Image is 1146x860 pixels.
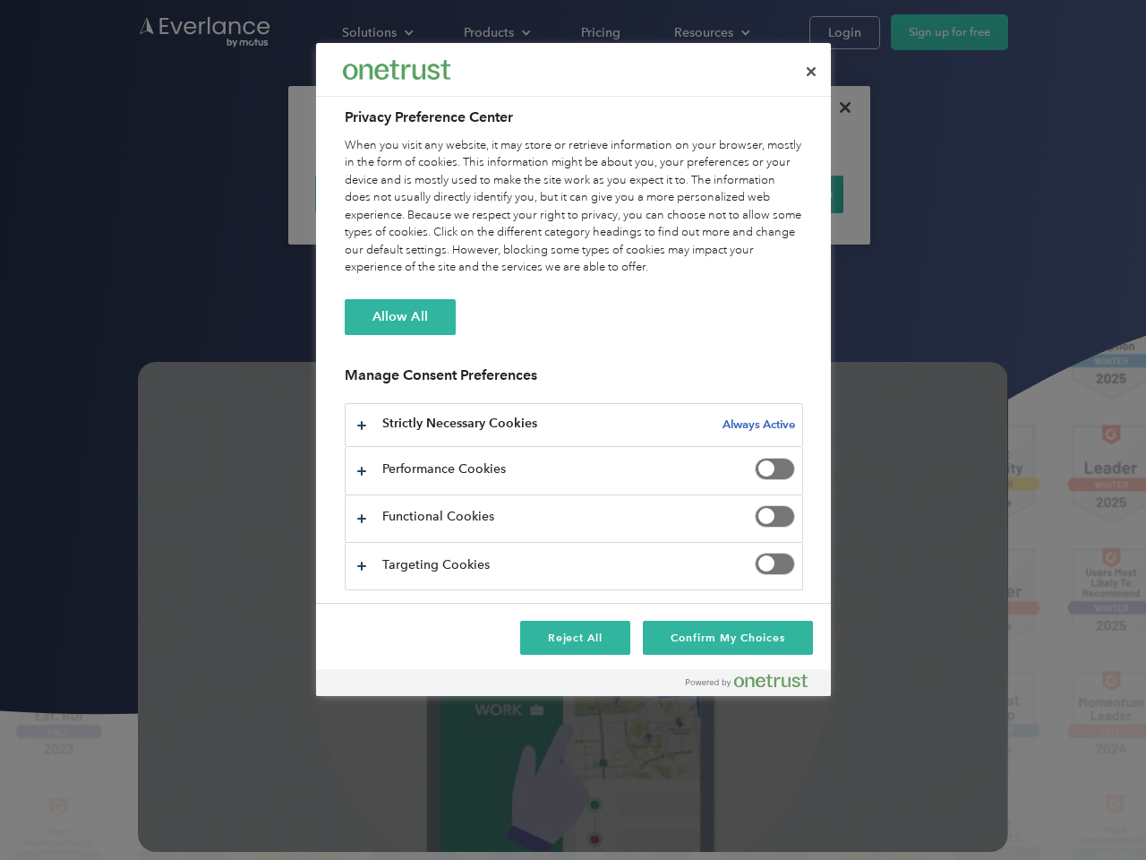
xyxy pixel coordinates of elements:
[316,43,831,696] div: Privacy Preference Center
[520,621,631,655] button: Reject All
[345,137,803,277] div: When you visit any website, it may store or retrieve information on your browser, mostly in the f...
[345,107,803,128] h2: Privacy Preference Center
[316,43,831,696] div: Preference center
[343,60,450,79] img: Everlance
[791,52,831,91] button: Close
[686,674,822,696] a: Powered by OneTrust Opens in a new Tab
[345,299,456,335] button: Allow All
[343,52,450,88] div: Everlance
[132,107,222,144] input: Submit
[686,674,808,688] img: Powered by OneTrust Opens in a new Tab
[345,366,803,394] h3: Manage Consent Preferences
[643,621,812,655] button: Confirm My Choices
